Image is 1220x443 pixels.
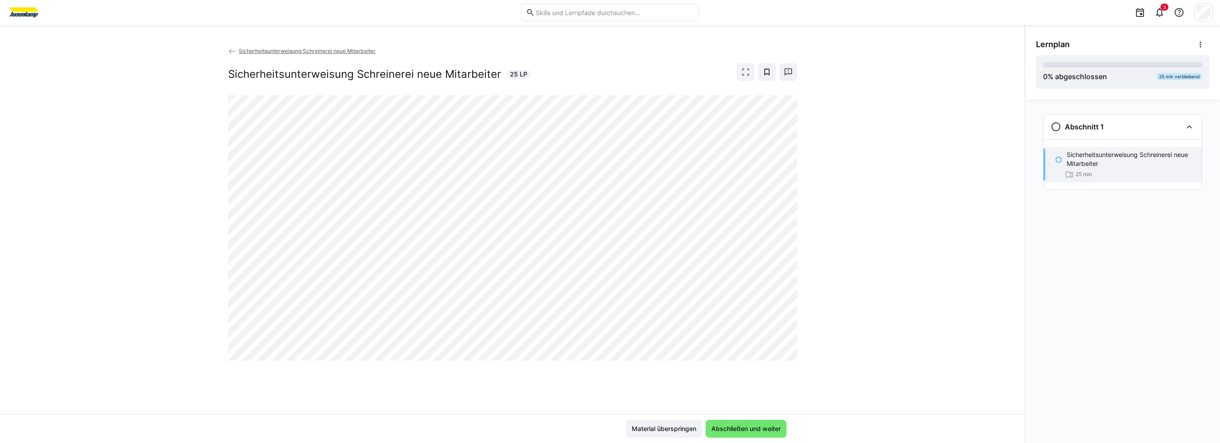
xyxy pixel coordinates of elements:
h3: Abschnitt 1 [1065,122,1104,131]
div: % abgeschlossen [1043,71,1107,82]
input: Skills und Lernpfade durchsuchen… [535,8,694,16]
div: 25 min verbleibend [1156,73,1202,80]
span: 25 LP [510,70,527,79]
span: Abschließen und weiter [710,424,782,433]
span: Sicherheitsunterweisung Schreinerei neue Mitarbeiter [239,48,376,54]
h2: Sicherheitsunterweisung Schreinerei neue Mitarbeiter [228,68,501,81]
p: Sicherheitsunterweisung Schreinerei neue Mitarbeiter [1067,150,1195,168]
button: Material überspringen [626,420,702,438]
span: Lernplan [1036,40,1070,49]
span: 25 min [1076,171,1092,178]
span: Material überspringen [630,424,698,433]
span: 0 [1043,72,1047,81]
a: Sicherheitsunterweisung Schreinerei neue Mitarbeiter [228,48,376,54]
span: 3 [1163,4,1166,10]
button: Abschließen und weiter [706,420,787,438]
